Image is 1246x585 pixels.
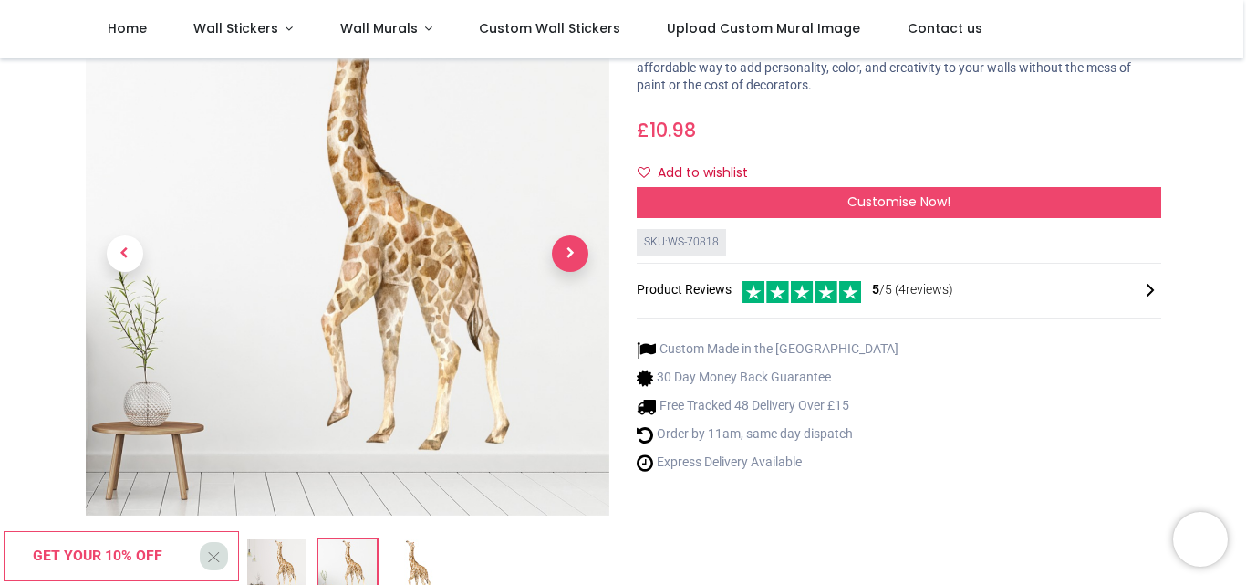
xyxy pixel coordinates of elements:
a: Previous [86,70,164,437]
button: Add to wishlistAdd to wishlist [637,158,763,189]
li: Custom Made in the [GEOGRAPHIC_DATA] [637,340,898,360]
div: Product Reviews [637,278,1161,303]
iframe: Brevo live chat [1173,512,1228,567]
span: Previous [107,235,143,272]
span: Next [552,235,588,272]
span: Contact us [908,19,982,37]
span: Home [108,19,147,37]
span: Custom Wall Stickers [479,19,620,37]
li: 30 Day Money Back Guarantee [637,369,898,388]
span: Wall Stickers [193,19,278,37]
i: Add to wishlist [638,166,650,179]
span: Upload Custom Mural Image [667,19,860,37]
span: /5 ( 4 reviews) [872,281,953,299]
span: £ [637,117,696,143]
span: 10.98 [649,117,696,143]
li: Order by 11am, same day dispatch [637,425,898,444]
li: Free Tracked 48 Delivery Over £15 [637,397,898,416]
div: SKU: WS-70818 [637,229,726,256]
li: Express Delivery Available [637,454,898,473]
span: 5 [872,282,879,297]
span: Wall Murals [340,19,418,37]
p: Transform any space in minutes with our premium easy-to-apply wall stickers — the most affordable... [637,41,1161,95]
a: Next [531,70,609,437]
span: Customise Now! [847,193,950,211]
